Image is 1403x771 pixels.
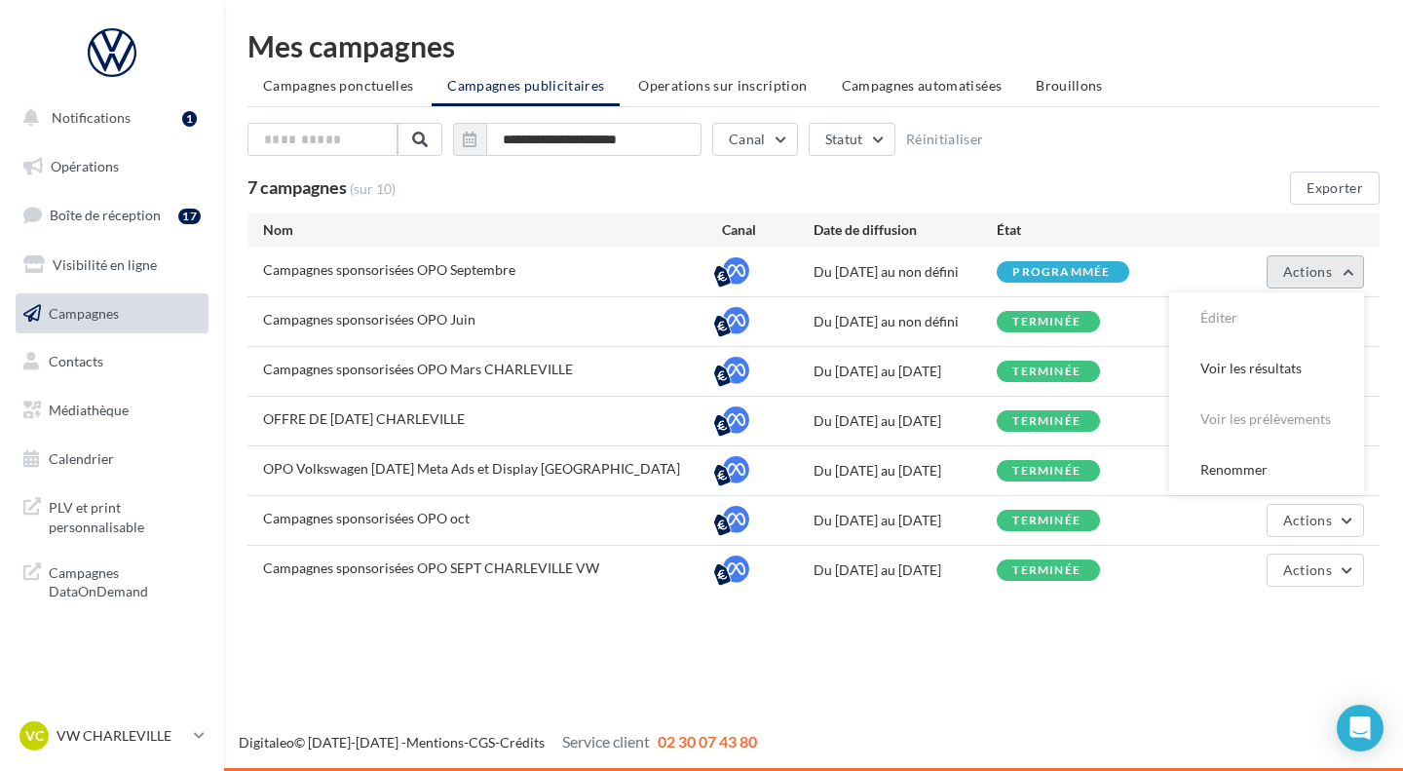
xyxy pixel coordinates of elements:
[49,450,114,467] span: Calendrier
[1169,444,1364,495] button: Renommer
[263,510,470,526] span: Campagnes sponsorisées OPO oct
[814,312,997,331] div: Du [DATE] au non défini
[814,560,997,580] div: Du [DATE] au [DATE]
[1267,255,1364,289] button: Actions
[239,734,294,751] a: Digitaleo
[239,734,757,751] span: © [DATE]-[DATE] - - -
[500,734,545,751] a: Crédits
[178,209,201,224] div: 17
[814,220,997,240] div: Date de diffusion
[52,109,131,126] span: Notifications
[247,31,1380,60] div: Mes campagnes
[263,220,722,240] div: Nom
[1283,263,1332,280] span: Actions
[12,552,212,609] a: Campagnes DataOnDemand
[12,146,212,187] a: Opérations
[49,304,119,321] span: Campagnes
[406,734,464,751] a: Mentions
[1012,415,1081,428] div: terminée
[12,439,212,480] a: Calendrier
[1012,515,1081,527] div: terminée
[906,132,984,147] button: Réinitialiser
[997,220,1180,240] div: État
[263,559,599,576] span: Campagnes sponsorisées OPO SEPT CHARLEVILLE VW
[350,180,396,197] span: (sur 10)
[1290,172,1380,205] button: Exporter
[49,353,103,369] span: Contacts
[814,262,997,282] div: Du [DATE] au non défini
[1337,705,1384,752] div: Open Intercom Messenger
[562,732,650,751] span: Service client
[16,717,209,754] a: VC VW CHARLEVILLE
[658,732,757,751] span: 02 30 07 43 80
[814,362,997,381] div: Du [DATE] au [DATE]
[263,77,413,94] span: Campagnes ponctuelles
[712,123,798,156] button: Canal
[722,220,814,240] div: Canal
[263,460,680,477] span: OPO Volkswagen Janvier 2025 Meta Ads et Display Charleville
[809,123,895,156] button: Statut
[182,111,197,127] div: 1
[12,97,205,138] button: Notifications 1
[12,245,212,286] a: Visibilité en ligne
[263,361,573,377] span: Campagnes sponsorisées OPO Mars CHARLEVILLE
[12,390,212,431] a: Médiathèque
[247,176,347,198] span: 7 campagnes
[12,194,212,236] a: Boîte de réception17
[25,726,44,746] span: VC
[263,410,465,427] span: OFFRE DE FEVRIER 25 CHARLEVILLE
[1012,266,1110,279] div: programmée
[814,511,997,530] div: Du [DATE] au [DATE]
[49,494,201,536] span: PLV et print personnalisable
[12,486,212,544] a: PLV et print personnalisable
[51,158,119,174] span: Opérations
[49,559,201,601] span: Campagnes DataOnDemand
[1169,343,1364,394] button: Voir les résultats
[12,293,212,334] a: Campagnes
[814,411,997,431] div: Du [DATE] au [DATE]
[1012,564,1081,577] div: terminée
[1267,504,1364,537] button: Actions
[1012,366,1081,378] div: terminée
[1012,316,1081,328] div: terminée
[263,311,475,328] span: Campagnes sponsorisées OPO Juin
[50,207,161,223] span: Boîte de réception
[469,734,495,751] a: CGS
[1267,554,1364,587] button: Actions
[49,402,129,418] span: Médiathèque
[1036,77,1103,94] span: Brouillons
[1283,512,1332,528] span: Actions
[842,77,1003,94] span: Campagnes automatisées
[12,341,212,382] a: Contacts
[1012,465,1081,478] div: terminée
[638,77,807,94] span: Operations sur inscription
[53,256,157,273] span: Visibilité en ligne
[57,726,186,746] p: VW CHARLEVILLE
[814,461,997,481] div: Du [DATE] au [DATE]
[263,261,515,278] span: Campagnes sponsorisées OPO Septembre
[1283,561,1332,578] span: Actions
